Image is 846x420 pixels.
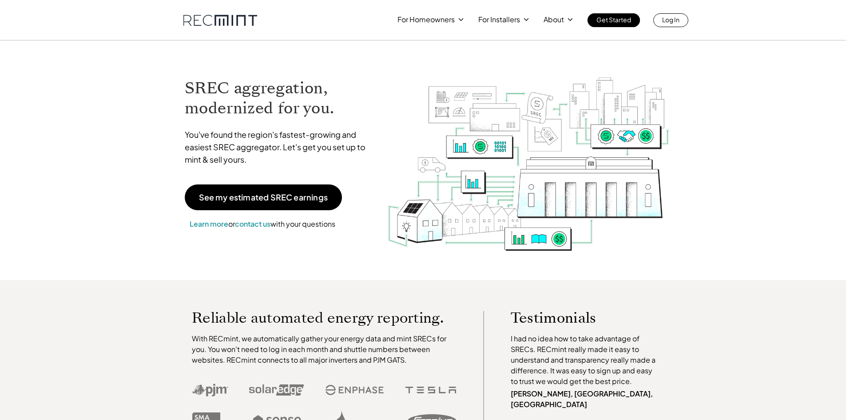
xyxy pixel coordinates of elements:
p: I had no idea how to take advantage of SRECs. RECmint really made it easy to understand and trans... [511,333,660,387]
p: Get Started [596,13,631,26]
a: Get Started [588,13,640,27]
img: RECmint value cycle [387,54,670,253]
a: Log In [653,13,688,27]
p: You've found the region's fastest-growing and easiest SREC aggregator. Let's get you set up to mi... [185,128,374,166]
p: [PERSON_NAME], [GEOGRAPHIC_DATA], [GEOGRAPHIC_DATA] [511,388,660,410]
p: See my estimated SREC earnings [199,193,328,201]
h1: SREC aggregation, modernized for you. [185,78,374,118]
p: With RECmint, we automatically gather your energy data and mint SRECs for you. You won't need to ... [192,333,457,365]
p: Testimonials [511,311,643,324]
p: or with your questions [185,218,340,230]
p: Log In [662,13,679,26]
p: Reliable automated energy reporting. [192,311,457,324]
a: See my estimated SREC earnings [185,184,342,210]
a: contact us [235,219,270,228]
a: Learn more [190,219,228,228]
p: For Homeowners [397,13,455,26]
p: For Installers [478,13,520,26]
p: About [544,13,564,26]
